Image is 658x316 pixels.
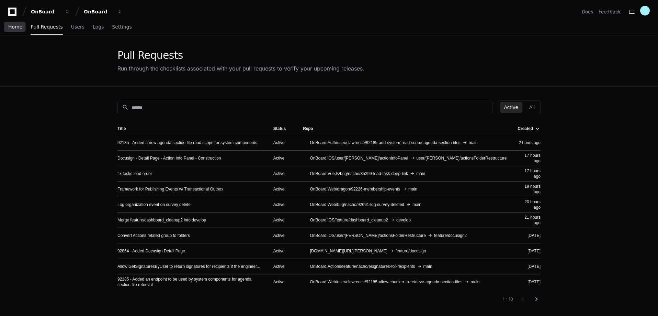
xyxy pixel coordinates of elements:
div: Pull Requests [117,49,364,62]
a: Docusign - Detail Page - Action Info Panel - Construction [117,155,221,161]
a: 92864 - Added Docusign Detail Page [117,248,185,254]
div: 2 hours ago [518,140,541,145]
div: [DATE] [518,279,541,285]
div: [DATE] [518,264,541,269]
span: feature/docusign [396,248,426,254]
span: main [469,140,478,145]
a: 92185 - Added an endpoint to be used by system components for agenda section file retrieval [117,276,262,287]
div: Active [273,171,292,176]
span: main [470,279,479,285]
a: Users [71,19,84,35]
span: Logs [93,25,104,29]
div: 1 - 10 [503,296,513,302]
div: Active [273,217,292,223]
span: Users [71,25,84,29]
div: OnBoard [84,8,113,15]
span: Home [8,25,22,29]
a: 92185 - Added a new agenda section file read scope for system components. [117,140,258,145]
a: Merge feature/dashboard_cleanup2 into develop [117,217,206,223]
span: main [423,264,432,269]
a: Logs [93,19,104,35]
button: Feedback [599,8,621,15]
span: OnBoard.Web/dragon/92226-membership-events [310,186,400,192]
div: Created [518,126,533,131]
div: 17 hours ago [518,153,541,164]
button: OnBoard [28,6,72,18]
a: Convert Actions related group to folders [117,233,190,238]
span: Settings [112,25,132,29]
button: OnBoard [81,6,125,18]
div: Active [273,140,292,145]
div: Active [273,202,292,207]
div: Active [273,233,292,238]
span: main [412,202,421,207]
a: Docs [582,8,593,15]
div: Run through the checklists associated with your pull requests to verify your upcoming releases. [117,64,364,73]
th: Repo [297,122,512,135]
span: user/[PERSON_NAME]/actionsFolderRestructure [417,155,507,161]
div: [DATE] [518,233,541,238]
span: OnBoard.iOS/user/[PERSON_NAME]/actionsFolderRestructure [310,233,426,238]
span: OnBoard.Web/user/clawrence/92185-allow-chunker-to-retrieve-agenda-section-files [310,279,462,285]
div: Status [273,126,292,131]
span: main [416,171,425,176]
div: Active [273,279,292,285]
div: 20 hours ago [518,199,541,210]
a: Allow GetSignaturesByUser to return signatures for recipients if the engineer... [117,264,260,269]
span: OnBoard.iOS/feature/dashboard_cleanup2 [310,217,388,223]
div: Active [273,264,292,269]
div: 17 hours ago [518,168,541,179]
span: OnBoard.Auth/user/clawrence/92185-add-system-read-scope-agenda-section-files [310,140,460,145]
button: Active [500,102,522,113]
div: Active [273,248,292,254]
a: Log organization event on survey delete [117,202,191,207]
div: 19 hours ago [518,184,541,195]
div: 21 hours ago [518,215,541,226]
a: Pull Requests [31,19,63,35]
div: [DATE] [518,248,541,254]
span: OnBoard.iOS/user/[PERSON_NAME]/actionInfoPanel [310,155,408,161]
div: Title [117,126,126,131]
div: Active [273,155,292,161]
span: OnBoard.VueJs/bug/nacho/85299-load-task-deep-link [310,171,408,176]
span: feature/docusign2 [434,233,467,238]
div: OnBoard [31,8,60,15]
a: fix tasks load order [117,171,152,176]
div: Created [518,126,539,131]
mat-icon: search [122,104,129,111]
span: OnBoard.Actions/feature/nacho/esignatures-for-recipients [310,264,415,269]
a: Home [8,19,22,35]
span: develop [396,217,411,223]
a: Settings [112,19,132,35]
span: OnBoard.Web/bug/nacho/92691-log-survey-deleted [310,202,404,207]
span: Pull Requests [31,25,63,29]
span: main [408,186,417,192]
mat-icon: chevron_right [532,295,541,303]
div: Active [273,186,292,192]
span: [DOMAIN_NAME][URL][PERSON_NAME] [310,248,387,254]
div: Title [117,126,262,131]
button: All [525,102,539,113]
div: Status [273,126,286,131]
a: Framework for Publishing Events w/ Transactional Outbox [117,186,223,192]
